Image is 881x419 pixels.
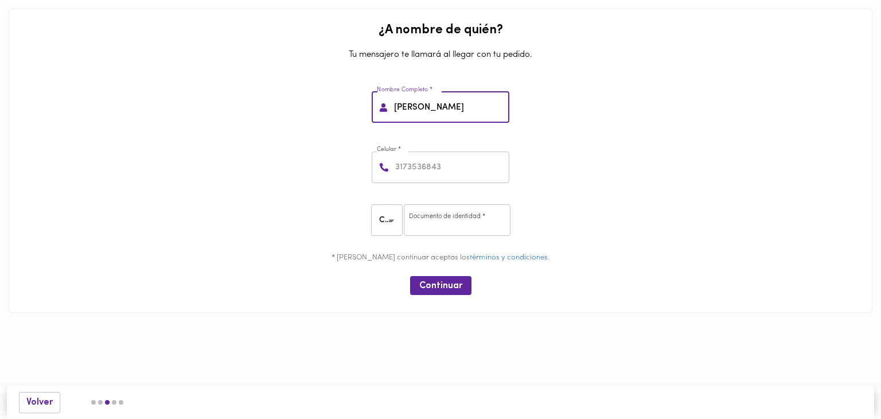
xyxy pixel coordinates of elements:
span: Volver [26,397,53,408]
h2: ¿A nombre de quién? [18,24,863,37]
input: 3173536843 [393,152,509,183]
iframe: Messagebird Livechat Widget [814,352,870,408]
div: CC [371,204,407,236]
p: Tu mensajero te llamará al llegar con tu pedido. [18,43,863,67]
button: Continuar [410,276,471,295]
button: Volver [19,392,60,413]
span: Continuar [419,281,462,292]
a: términos y condiciones [470,254,548,261]
input: Pepito Perez [392,92,509,123]
p: * [PERSON_NAME] continuar aceptas los . [18,253,863,263]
